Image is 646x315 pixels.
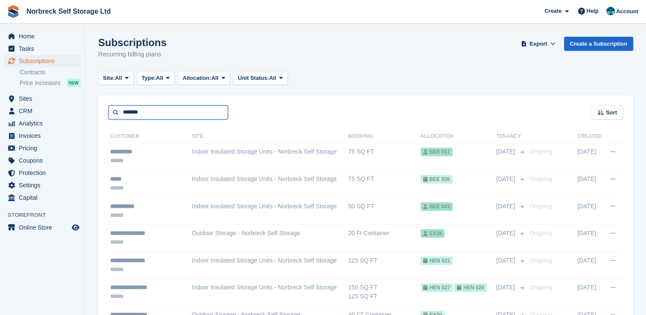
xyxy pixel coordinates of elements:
[4,117,81,129] a: menu
[606,7,615,15] img: Sally King
[4,43,81,55] a: menu
[4,93,81,105] a: menu
[529,40,547,48] span: Export
[4,167,81,179] a: menu
[19,167,70,179] span: Protection
[4,105,81,117] a: menu
[19,105,70,117] span: CRM
[4,30,81,42] a: menu
[19,179,70,191] span: Settings
[19,130,70,142] span: Invoices
[67,79,81,87] div: NEW
[4,179,81,191] a: menu
[98,50,167,59] p: Recurring billing plans
[4,192,81,204] a: menu
[20,78,81,87] a: Price increases NEW
[520,37,557,51] button: Export
[19,55,70,67] span: Subscriptions
[8,211,85,219] span: Storefront
[587,7,599,15] span: Help
[4,130,81,142] a: menu
[564,37,633,51] a: Create a Subscription
[19,222,70,233] span: Online Store
[19,117,70,129] span: Analytics
[4,142,81,154] a: menu
[7,5,20,18] img: stora-icon-8386f47178a22dfd0bd8f6a31ec36ba5ce8667c1dd55bd0f319d3a0aa187defe.svg
[70,222,81,233] a: Preview store
[19,142,70,154] span: Pricing
[98,37,167,48] h1: Subscriptions
[4,155,81,166] a: menu
[19,192,70,204] span: Capital
[544,7,561,15] span: Create
[616,7,638,16] span: Account
[19,155,70,166] span: Coupons
[23,4,114,18] a: Norbreck Self Storage Ltd
[20,79,61,87] span: Price increases
[19,93,70,105] span: Sites
[4,55,81,67] a: menu
[4,222,81,233] a: menu
[20,68,81,76] a: Contracts
[19,43,70,55] span: Tasks
[19,30,70,42] span: Home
